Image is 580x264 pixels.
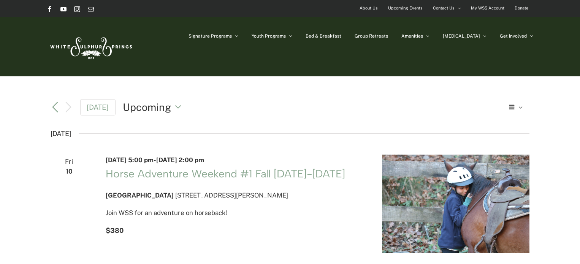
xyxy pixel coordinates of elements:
a: [DATE] [80,99,116,115]
img: White Sulphur Springs Logo [47,29,134,65]
span: [GEOGRAPHIC_DATA] [106,191,174,199]
button: Upcoming [123,100,185,114]
span: [MEDICAL_DATA] [443,34,480,38]
a: Bed & Breakfast [306,17,341,55]
nav: Main Menu [189,17,533,55]
a: Group Retreats [355,17,388,55]
span: Donate [515,3,528,14]
img: IMG_1414 [382,155,529,253]
a: Email [88,6,94,12]
a: Youth Programs [252,17,292,55]
span: Upcoming [123,100,171,114]
span: Get Involved [500,34,527,38]
span: Upcoming Events [388,3,423,14]
span: $380 [106,226,124,234]
span: [DATE] 5:00 pm [106,156,154,164]
a: Previous Events [51,103,60,112]
a: Signature Programs [189,17,238,55]
span: My WSS Account [471,3,504,14]
time: - [106,156,204,164]
time: [DATE] [51,128,71,140]
span: 10 [51,166,87,177]
span: Youth Programs [252,34,286,38]
a: Facebook [47,6,53,12]
span: [DATE] 2:00 pm [156,156,204,164]
a: Get Involved [500,17,533,55]
a: Amenities [401,17,429,55]
span: Signature Programs [189,34,232,38]
span: Group Retreats [355,34,388,38]
a: Instagram [74,6,80,12]
p: Join WSS for an adventure on horseback! [106,207,364,218]
a: YouTube [60,6,67,12]
span: [STREET_ADDRESS][PERSON_NAME] [175,191,288,199]
span: Amenities [401,34,423,38]
span: Fri [51,156,87,167]
a: Horse Adventure Weekend #1 Fall [DATE]-[DATE] [106,167,345,180]
span: About Us [360,3,378,14]
span: Contact Us [433,3,455,14]
a: [MEDICAL_DATA] [443,17,487,55]
span: Bed & Breakfast [306,34,341,38]
button: Next Events [64,101,73,113]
